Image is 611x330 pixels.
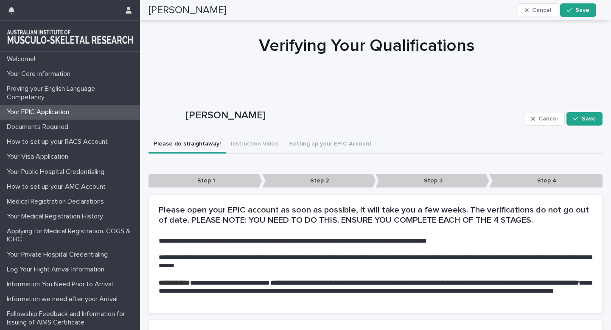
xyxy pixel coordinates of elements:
[566,112,603,126] button: Save
[3,295,124,303] p: Information we need after your Arrival
[3,138,115,146] p: How to set up your RACS Account
[582,116,596,122] span: Save
[3,227,140,243] p: Applying for Medical Registration. COGS & ICHC
[3,310,140,326] p: Fellowship Feedback and Information for Issuing of AIMS Certificate
[3,168,111,176] p: Your Public Hospital Credentialing
[186,109,521,122] p: [PERSON_NAME]
[149,174,262,188] p: Step 1
[284,136,377,154] button: Setting up your EPIC Account
[3,85,140,101] p: Proving your English Language Competancy
[3,153,75,161] p: Your Visa Application
[149,136,226,154] button: Please do straightaway!
[3,280,120,288] p: Information You Need Prior to Arrival
[3,198,111,206] p: Medical Registration Declarations
[3,213,110,221] p: Your Medical Registration History
[3,183,112,191] p: How to set up your AMC Account
[3,123,75,131] p: Documents Required
[3,266,111,274] p: Log Your Flight Arrival Information
[376,174,489,188] p: Step 3
[489,174,603,188] p: Step 4
[262,174,376,188] p: Step 2
[3,70,77,78] p: Your Core Information
[159,36,575,56] h1: Verifying Your Qualifications
[7,28,133,45] img: 1xcjEmqDTcmQhduivVBy
[3,108,76,116] p: Your EPIC Application
[3,55,42,63] p: Welcome!
[538,116,558,122] span: Cancel
[524,112,565,126] button: Cancel
[226,136,284,154] button: Instruction Video
[159,205,592,225] h2: Please open your EPIC account as soon as possible, it will take you a few weeks. The verification...
[3,251,115,259] p: Your Private Hospital Credentialing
